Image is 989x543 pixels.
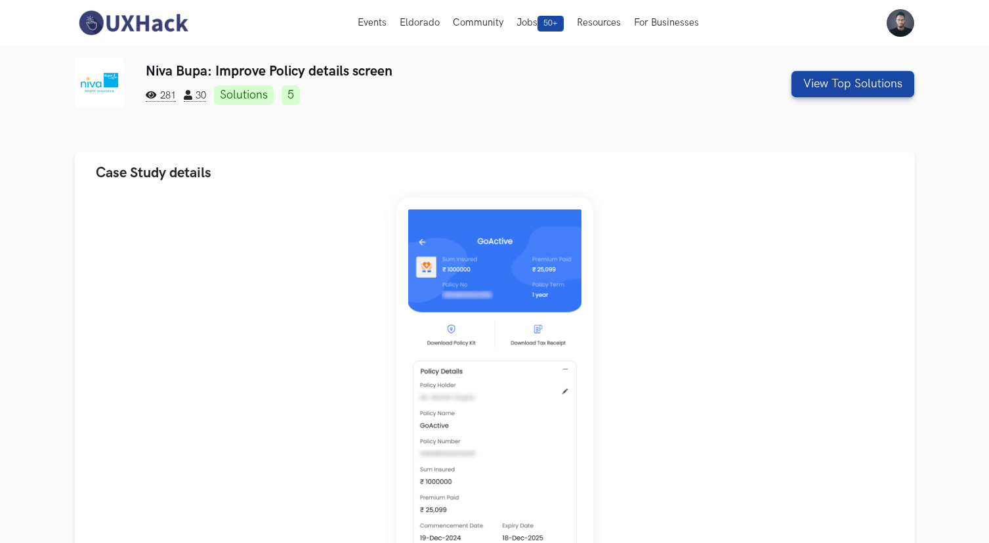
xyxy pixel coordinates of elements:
span: 281 [146,90,176,102]
a: 5 [282,85,300,105]
img: UXHack-logo.png [75,9,192,37]
span: 50+ [537,16,564,32]
span: 30 [184,90,206,102]
button: Case Study details [75,152,915,194]
button: View Top Solutions [791,71,914,97]
img: Your profile pic [887,9,914,37]
h3: Niva Bupa: Improve Policy details screen [146,63,702,79]
a: Solutions [214,85,274,105]
img: Niva Bupa logo [75,58,124,107]
span: Case Study details [96,164,211,182]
